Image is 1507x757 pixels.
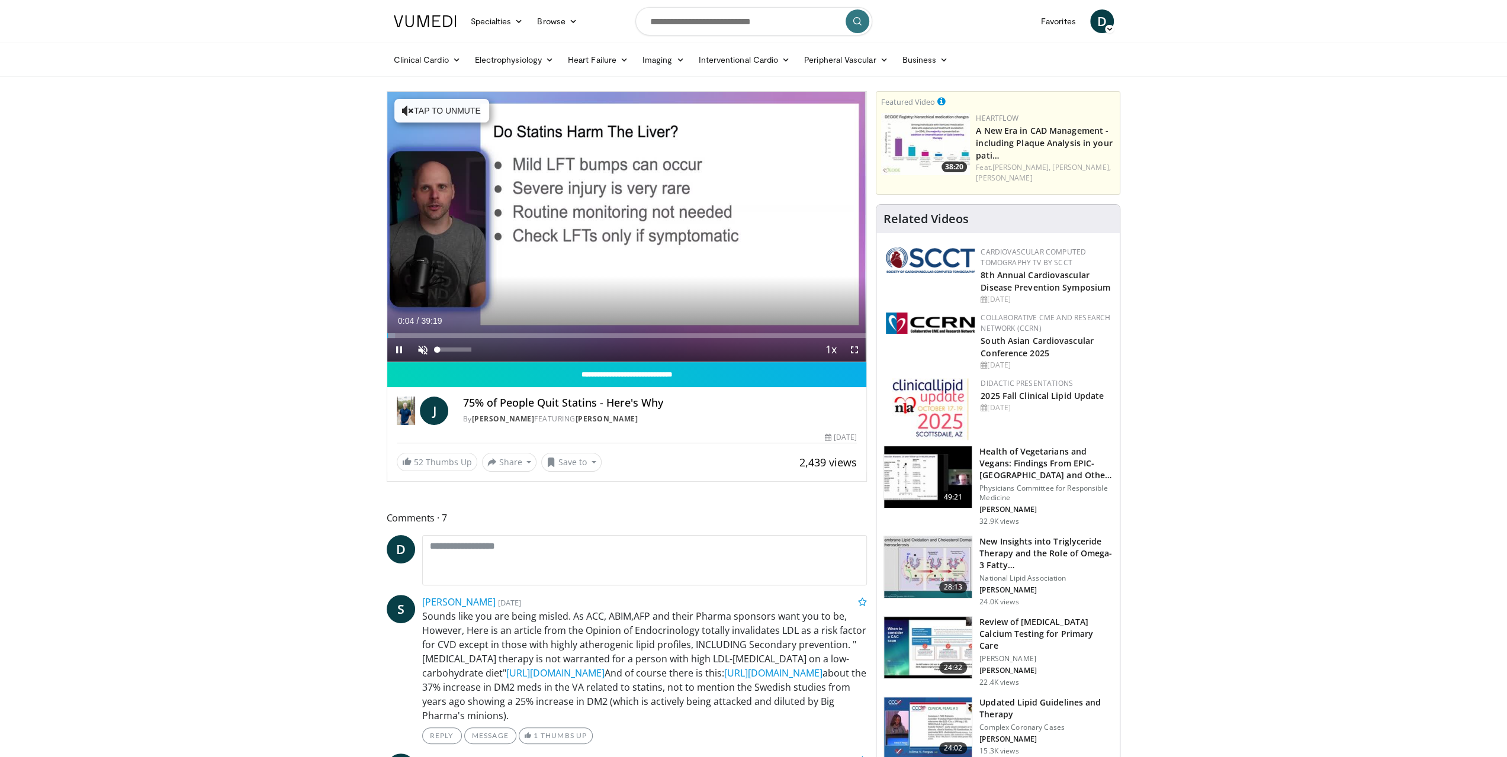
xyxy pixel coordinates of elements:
[387,535,415,563] a: D
[422,595,496,608] a: [PERSON_NAME]
[895,48,955,72] a: Business
[981,378,1110,389] div: Didactic Presentations
[464,727,516,744] a: Message
[387,510,867,526] span: Comments 7
[1090,9,1114,33] a: D
[979,697,1113,720] h3: Updated Lipid Guidelines and Therapy
[939,581,968,593] span: 28:13
[825,432,857,443] div: [DATE]
[886,247,975,273] img: 51a70120-4f25-49cc-93a4-67582377e75f.png.150x105_q85_autocrop_double_scale_upscale_version-0.2.png
[979,746,1018,756] p: 15.3K views
[464,9,531,33] a: Specialties
[992,162,1050,172] a: [PERSON_NAME],
[420,397,448,425] a: J
[692,48,798,72] a: Interventional Cardio
[541,453,602,472] button: Save to
[417,316,419,326] span: /
[981,402,1110,413] div: [DATE]
[468,48,561,72] a: Electrophysiology
[979,536,1113,571] h3: New Insights into Triglyceride Therapy and the Role of Omega-3 Fatty…
[530,9,584,33] a: Browse
[981,313,1110,333] a: Collaborative CME and Research Network (CCRN)
[883,212,969,226] h4: Related Videos
[394,99,489,123] button: Tap to unmute
[422,609,867,723] p: Sounds like you are being misled. As ACC, ABIM,AFP and their Pharma sponsors want you to be, Howe...
[979,517,1018,526] p: 32.9K views
[976,113,1018,123] a: Heartflow
[635,7,872,36] input: Search topics, interventions
[979,666,1113,675] p: [PERSON_NAME]
[819,338,843,362] button: Playback Rate
[881,113,970,175] img: 738d0e2d-290f-4d89-8861-908fb8b721dc.150x105_q85_crop-smart_upscale.jpg
[534,731,538,740] span: 1
[471,414,534,424] a: [PERSON_NAME]
[414,456,423,468] span: 52
[635,48,692,72] a: Imaging
[506,666,605,679] a: [URL][DOMAIN_NAME]
[498,597,521,608] small: [DATE]
[387,595,415,623] a: S
[883,616,1113,687] a: 24:32 Review of [MEDICAL_DATA] Calcium Testing for Primary Care [PERSON_NAME] [PERSON_NAME] 22.4K...
[797,48,895,72] a: Peripheral Vascular
[881,96,935,107] small: Featured Video
[976,162,1115,183] div: Feat.
[397,453,477,471] a: 52 Thumbs Up
[981,360,1110,371] div: [DATE]
[979,735,1113,744] p: [PERSON_NAME]
[394,15,457,27] img: VuMedi Logo
[387,333,867,338] div: Progress Bar
[883,536,1113,607] a: 28:13 New Insights into Triglyceride Therapy and the Role of Omega-3 Fatty… National Lipid Associ...
[979,484,1113,502] p: Physicians Committee for Responsible Medicine
[387,338,411,362] button: Pause
[979,505,1113,514] p: [PERSON_NAME]
[422,727,462,744] a: Reply
[942,162,967,172] span: 38:20
[979,678,1018,687] p: 22.4K views
[981,335,1094,359] a: South Asian Cardiovascular Conference 2025
[976,173,1032,183] a: [PERSON_NAME]
[979,597,1018,607] p: 24.0K views
[979,585,1113,595] p: [PERSON_NAME]
[883,446,1113,526] a: 49:21 Health of Vegetarians and Vegans: Findings From EPIC-[GEOGRAPHIC_DATA] and Othe… Physicians...
[799,455,857,469] span: 2,439 views
[981,390,1104,401] a: 2025 Fall Clinical Lipid Update
[976,125,1112,161] a: A New Era in CAD Management - including Plaque Analysis in your pati…
[981,294,1110,305] div: [DATE]
[843,338,866,362] button: Fullscreen
[881,113,970,175] a: 38:20
[979,446,1113,481] h3: Health of Vegetarians and Vegans: Findings From EPIC-[GEOGRAPHIC_DATA] and Othe…
[397,397,416,425] img: Dr. Jordan Rennicke
[884,617,972,678] img: f4af32e0-a3f3-4dd9-8ed6-e543ca885e6d.150x105_q85_crop-smart_upscale.jpg
[575,414,638,424] a: [PERSON_NAME]
[939,491,968,503] span: 49:21
[462,414,857,424] div: By FEATURING
[979,723,1113,732] p: Complex Coronary Cases
[421,316,442,326] span: 39:19
[519,727,593,744] a: 1 Thumbs Up
[1034,9,1083,33] a: Favorites
[561,48,635,72] a: Heart Failure
[979,574,1113,583] p: National Lipid Association
[892,378,969,440] img: d65bce67-f81a-47c5-b47d-7b8806b59ca8.jpg.150x105_q85_autocrop_double_scale_upscale_version-0.2.jpg
[387,92,867,362] video-js: Video Player
[462,397,857,410] h4: 75% of People Quit Statins - Here's Why
[387,48,468,72] a: Clinical Cardio
[884,536,972,598] img: 45ea033d-f728-4586-a1ce-38957b05c09e.150x105_q85_crop-smart_upscale.jpg
[939,742,968,754] span: 24:02
[411,338,435,362] button: Unmute
[438,347,471,352] div: Volume Level
[981,247,1086,268] a: Cardiovascular Computed Tomography TV by SCCT
[981,269,1110,293] a: 8th Annual Cardiovascular Disease Prevention Symposium
[1052,162,1110,172] a: [PERSON_NAME],
[884,446,972,508] img: 606f2b51-b844-428b-aa21-8c0c72d5a896.150x105_q85_crop-smart_upscale.jpg
[886,313,975,334] img: a04ee3ba-8487-4636-b0fb-5e8d268f3737.png.150x105_q85_autocrop_double_scale_upscale_version-0.2.png
[939,662,968,674] span: 24:32
[724,666,822,679] a: [URL][DOMAIN_NAME]
[979,616,1113,652] h3: Review of [MEDICAL_DATA] Calcium Testing for Primary Care
[398,316,414,326] span: 0:04
[482,453,537,472] button: Share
